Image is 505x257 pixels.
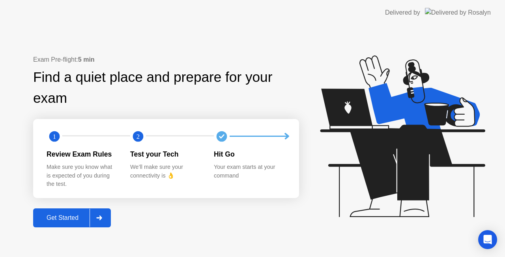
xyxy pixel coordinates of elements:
[33,208,111,227] button: Get Started
[130,149,201,159] div: Test your Tech
[130,163,201,180] div: We’ll make sure your connectivity is 👌
[53,132,56,140] text: 1
[385,8,420,17] div: Delivered by
[214,149,285,159] div: Hit Go
[36,214,90,221] div: Get Started
[214,163,285,180] div: Your exam starts at your command
[47,163,118,189] div: Make sure you know what is expected of you during the test.
[33,55,299,64] div: Exam Pre-flight:
[33,67,299,109] div: Find a quiet place and prepare for your exam
[47,149,118,159] div: Review Exam Rules
[425,8,491,17] img: Delivered by Rosalyn
[478,230,497,249] div: Open Intercom Messenger
[78,56,95,63] b: 5 min
[137,132,140,140] text: 2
